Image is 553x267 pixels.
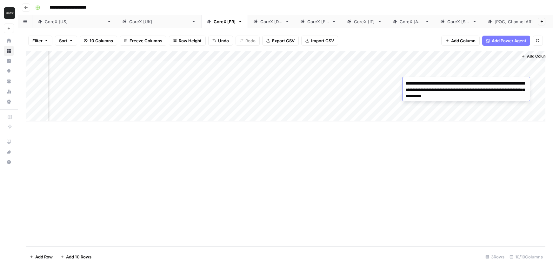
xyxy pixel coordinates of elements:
[120,36,166,46] button: Freeze Columns
[218,38,229,44] span: Undo
[435,15,482,28] a: CoreX [SG]
[260,18,283,25] div: CoreX [DE]
[295,15,342,28] a: CoreX [ES]
[301,36,338,46] button: Import CSV
[117,15,201,28] a: CoreX [[GEOGRAPHIC_DATA]]
[28,36,52,46] button: Filter
[451,38,476,44] span: Add Column
[447,18,470,25] div: CoreX [SG]
[519,52,552,60] button: Add Column
[441,36,480,46] button: Add Column
[201,15,248,28] a: CoreX [FR]
[354,18,375,25] div: CoreX [IT]
[245,38,256,44] span: Redo
[400,18,423,25] div: CoreX [AU]
[80,36,117,46] button: 10 Columns
[179,38,202,44] span: Row Height
[4,5,14,21] button: Workspace: Klaviyo
[4,97,14,107] a: Settings
[129,18,189,25] div: CoreX [[GEOGRAPHIC_DATA]]
[4,56,14,66] a: Insights
[4,66,14,76] a: Opportunities
[208,36,233,46] button: Undo
[59,38,67,44] span: Sort
[4,76,14,86] a: Your Data
[130,38,162,44] span: Freeze Columns
[527,53,549,59] span: Add Column
[4,147,14,157] button: What's new?
[35,254,53,260] span: Add Row
[262,36,299,46] button: Export CSV
[387,15,435,28] a: CoreX [AU]
[4,137,14,147] a: AirOps Academy
[507,252,545,262] div: 10/10 Columns
[236,36,260,46] button: Redo
[482,36,530,46] button: Add Power Agent
[272,38,295,44] span: Export CSV
[248,15,295,28] a: CoreX [DE]
[4,36,14,46] a: Home
[4,86,14,97] a: Usage
[90,38,113,44] span: 10 Columns
[483,252,507,262] div: 3 Rows
[214,18,236,25] div: CoreX [FR]
[492,38,526,44] span: Add Power Agent
[311,38,334,44] span: Import CSV
[45,18,104,25] div: CoreX [[GEOGRAPHIC_DATA]]
[4,46,14,56] a: Browse
[342,15,387,28] a: CoreX [IT]
[26,252,57,262] button: Add Row
[495,18,552,25] div: [POC] Channel Affinity Pages
[4,157,14,167] button: Help + Support
[307,18,329,25] div: CoreX [ES]
[4,7,15,19] img: Klaviyo Logo
[57,252,95,262] button: Add 10 Rows
[66,254,91,260] span: Add 10 Rows
[169,36,206,46] button: Row Height
[32,38,43,44] span: Filter
[55,36,77,46] button: Sort
[32,15,117,28] a: CoreX [[GEOGRAPHIC_DATA]]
